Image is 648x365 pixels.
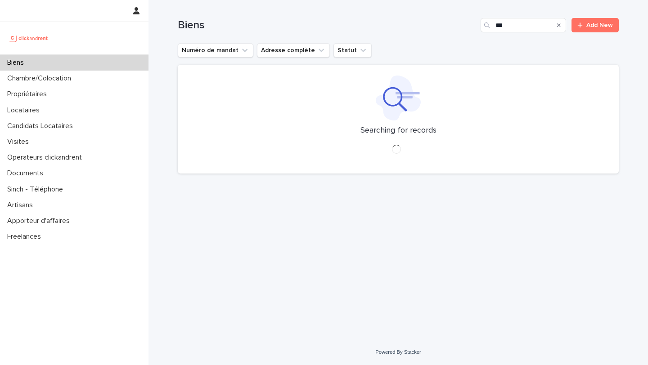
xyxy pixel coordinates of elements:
[4,201,40,209] p: Artisans
[178,43,253,58] button: Numéro de mandat
[4,58,31,67] p: Biens
[178,19,477,32] h1: Biens
[4,106,47,115] p: Locataires
[7,29,51,47] img: UCB0brd3T0yccxBKYDjQ
[4,138,36,146] p: Visites
[333,43,372,58] button: Statut
[360,126,436,136] p: Searching for records
[4,185,70,194] p: Sinch - Téléphone
[4,90,54,98] p: Propriétaires
[4,122,80,130] p: Candidats Locataires
[4,74,78,83] p: Chambre/Colocation
[571,18,619,32] a: Add New
[4,232,48,241] p: Freelances
[4,169,50,178] p: Documents
[375,349,421,355] a: Powered By Stacker
[586,22,613,28] span: Add New
[257,43,330,58] button: Adresse complète
[4,217,77,225] p: Apporteur d'affaires
[4,153,89,162] p: Operateurs clickandrent
[481,18,566,32] input: Search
